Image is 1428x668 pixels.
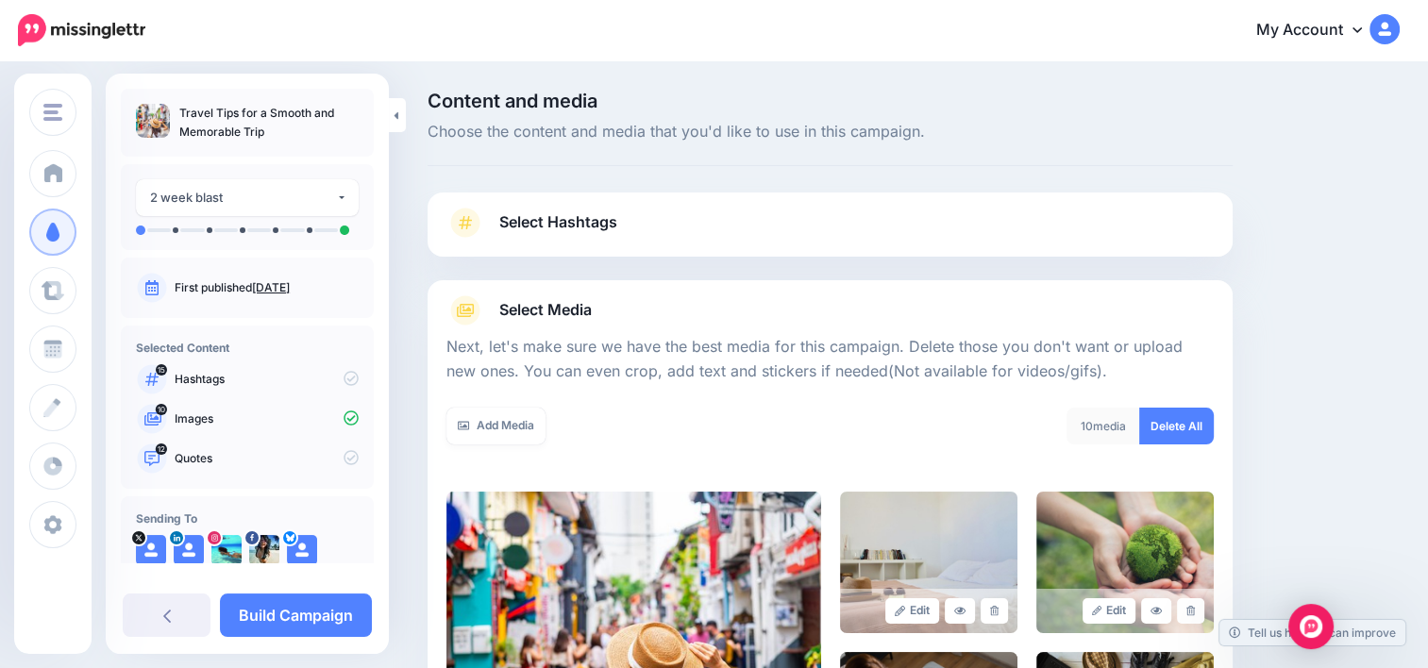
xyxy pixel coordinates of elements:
[499,209,617,235] span: Select Hashtags
[136,104,170,138] img: dea29d3b7eef51364d51f39340411521_thumb.jpg
[1139,408,1214,444] a: Delete All
[174,535,204,565] img: user_default_image.png
[156,443,167,455] span: 12
[446,335,1214,384] p: Next, let's make sure we have the best media for this campaign. Delete those you don't want or up...
[1288,604,1334,649] div: Open Intercom Messenger
[446,295,1214,326] a: Select Media
[1067,408,1140,444] div: media
[156,364,167,376] span: 15
[136,341,359,355] h4: Selected Content
[179,104,359,142] p: Travel Tips for a Smooth and Memorable Trip
[287,535,317,565] img: user_default_image.png
[211,535,242,565] img: 65307149_513108102562212_2367582558503305216_n-bsa100037.jpg
[175,371,359,388] p: Hashtags
[499,297,592,323] span: Select Media
[1219,620,1405,645] a: Tell us how we can improve
[446,408,546,444] a: Add Media
[175,410,359,427] p: Images
[136,535,166,565] img: user_default_image.png
[446,208,1214,257] a: Select Hashtags
[1083,598,1136,624] a: Edit
[43,104,62,121] img: menu.png
[1237,8,1400,54] a: My Account
[840,492,1017,633] img: 9fc87b4a6db7d7730188d06ae376ce4c_large.jpg
[252,280,290,294] a: [DATE]
[428,120,1233,144] span: Choose the content and media that you'd like to use in this campaign.
[1036,492,1214,633] img: c57d2000c60336e7cd1d3f281cb12625_large.jpg
[136,179,359,216] button: 2 week blast
[1081,419,1093,433] span: 10
[175,450,359,467] p: Quotes
[18,14,145,46] img: Missinglettr
[150,187,336,209] div: 2 week blast
[249,535,279,565] img: 356244968_765863905540946_8296864197697887828_n-bsa149533.jpg
[885,598,939,624] a: Edit
[136,511,359,526] h4: Sending To
[428,92,1233,110] span: Content and media
[156,404,167,415] span: 10
[175,279,359,296] p: First published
